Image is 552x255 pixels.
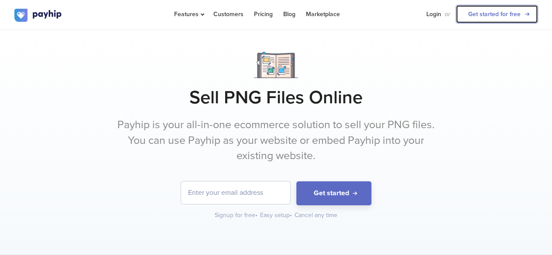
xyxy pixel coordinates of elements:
h1: Sell PNG Files Online [14,87,538,109]
img: Notebook.png [254,52,298,78]
input: Enter your email address [181,181,290,204]
span: Features [174,10,203,18]
div: Signup for free [215,211,258,220]
div: Easy setup [260,211,293,220]
button: Get started [296,181,371,205]
img: logo.svg [14,9,62,22]
span: • [255,211,257,219]
div: Cancel any time [295,211,337,220]
p: Payhip is your all-in-one ecommerce solution to sell your PNG files. You can use Payhip as your w... [113,117,440,164]
span: • [290,211,292,219]
a: Get started for free [456,5,538,24]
